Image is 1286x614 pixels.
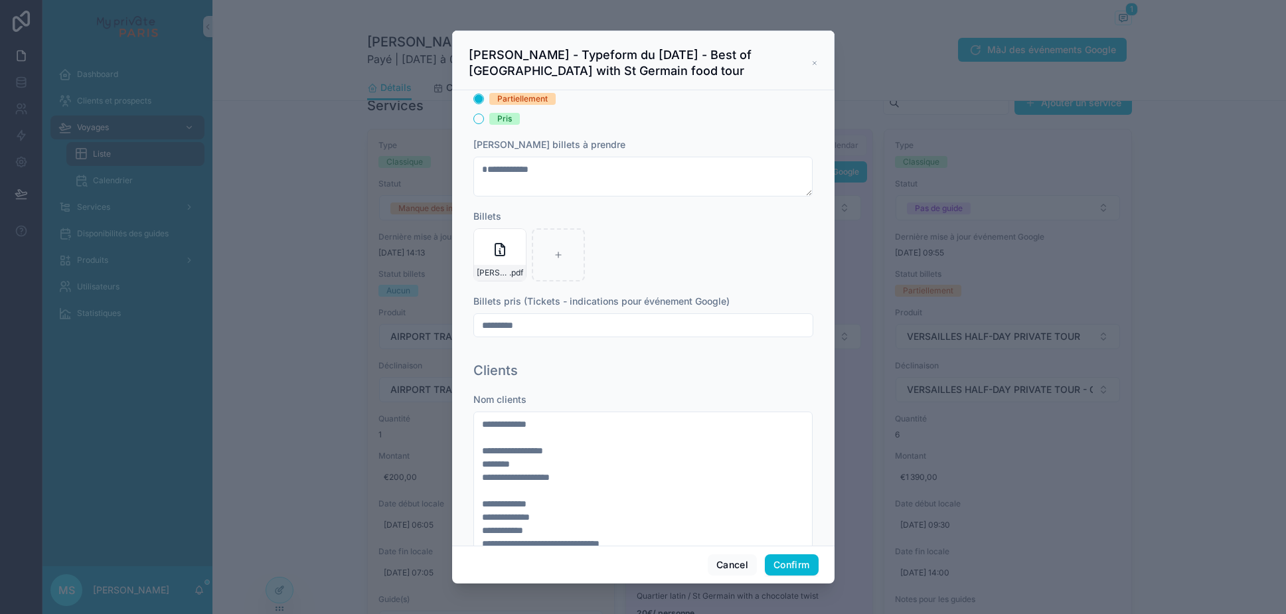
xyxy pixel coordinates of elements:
[477,268,509,278] span: [PERSON_NAME]-Arc-13h20
[469,47,811,79] h3: [PERSON_NAME] - Typeform du [DATE] - Best of [GEOGRAPHIC_DATA] with St Germain food tour
[473,361,518,380] h1: Clients
[473,210,501,222] span: Billets
[497,113,512,125] div: Pris
[473,295,730,307] span: Billets pris (Tickets - indications pour événement Google)
[708,554,757,576] button: Cancel
[473,394,526,405] span: Nom clients
[765,554,818,576] button: Confirm
[473,139,625,150] span: [PERSON_NAME] billets à prendre
[509,268,523,278] span: .pdf
[497,93,548,105] div: Partiellement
